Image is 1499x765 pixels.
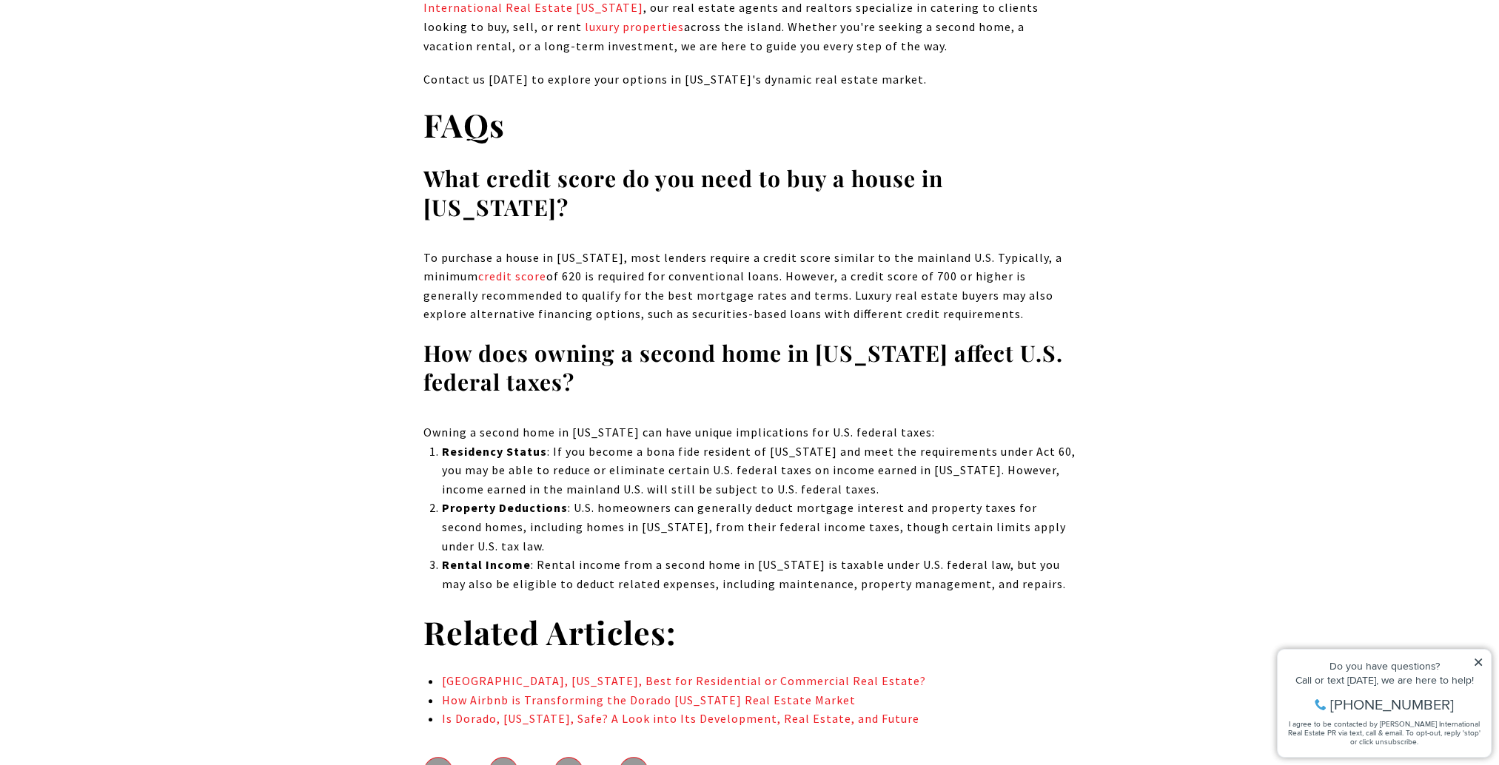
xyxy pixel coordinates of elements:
div: Do you have questions? [16,33,214,44]
strong: How does owning a second home in [US_STATE] affect U.S. federal taxes? [423,338,1063,397]
strong: Related Articles: [423,610,676,653]
span: I agree to be contacted by [PERSON_NAME] International Real Estate PR via text, call & email. To ... [19,91,211,119]
a: luxury properties - open in a new tab [582,19,684,34]
div: Call or text [DATE], we are here to help! [16,47,214,58]
span: : Rental income from a second home in [US_STATE] is taxable under U.S. federal law, but you may a... [441,557,1065,591]
a: How Airbnb is Transforming the Dorado Puerto Rico Real Estate Market - open in a new tab [441,692,855,707]
span: of 620 is required for conventional loans. However, a credit score of 700 or higher is generally ... [423,269,1053,321]
span: [PHONE_NUMBER] [61,70,184,84]
strong: Residency Status [441,444,546,459]
strong: Rental Income [441,557,530,572]
span: To purchase a house in [US_STATE], most lenders require a credit score similar to the mainland U.... [423,250,1062,284]
strong: Property Deductions [441,500,567,515]
strong: FAQs [423,103,505,146]
strong: What credit score do you need to buy a house in [US_STATE]? [423,164,943,222]
span: : U.S. homeowners can generally deduct mortgage interest and property taxes for second homes, inc... [441,500,1065,553]
span: Owning a second home in [US_STATE] can have unique implications for U.S. federal taxes: [423,425,935,439]
span: across the island. Whether you're seeking a second home, a vacation rental, or a long-term invest... [423,19,1025,53]
span: luxury properties [585,19,684,34]
span: credit score [478,269,546,283]
span: Contact us [DATE] to explore your options in [US_STATE]'s dynamic real estate market. [423,72,927,87]
a: Is Dorado, Puerto Rico, Best for Residential or Commercial Real Estate? - open in a new tab [441,673,925,688]
a: credit score - open in a new tab [478,269,546,283]
a: Is Dorado, Puerto Rico, Safe? A Look into Its Development, Real Estate, and Future - open in a ne... [441,711,919,726]
span: : If you become a bona fide resident of [US_STATE] and meet the requirements under Act 60, you ma... [441,444,1075,496]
